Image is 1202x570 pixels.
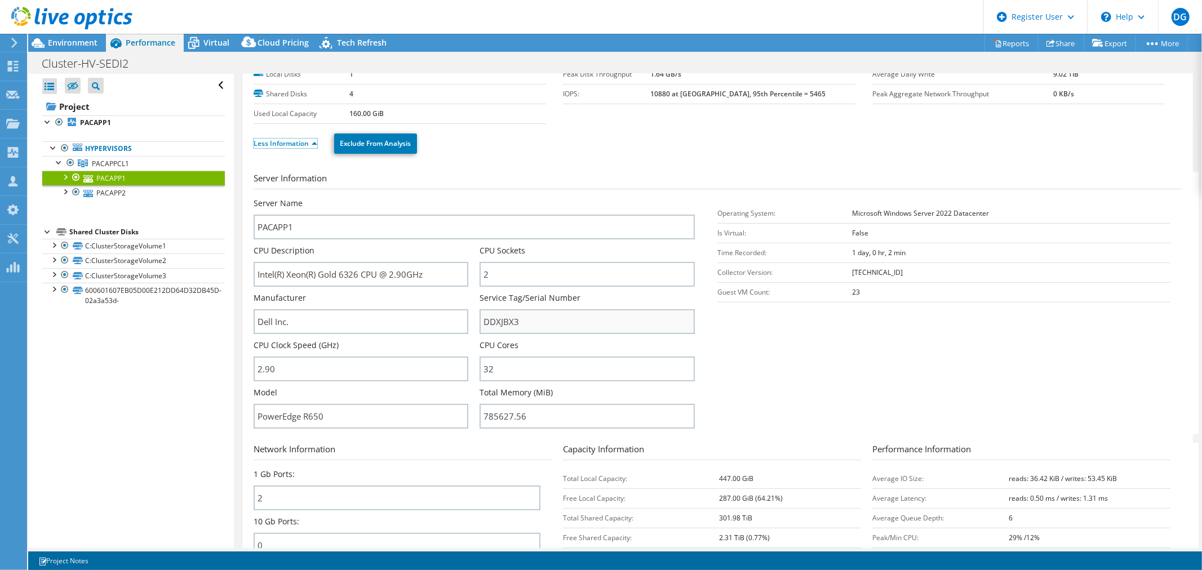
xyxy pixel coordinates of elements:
[1038,34,1084,52] a: Share
[254,443,552,460] h3: Network Information
[254,69,350,80] label: Local Disks
[984,34,1039,52] a: Reports
[42,171,225,185] a: PACAPP1
[42,115,225,130] a: PACAPP1
[480,245,525,256] label: CPU Sockets
[1054,89,1075,99] b: 0 KB/s
[717,223,852,243] td: Is Virtual:
[720,474,754,483] b: 447.00 GiB
[852,248,906,257] b: 1 day, 0 hr, 2 min
[42,156,225,171] a: PACAPPCL1
[717,262,852,282] td: Collector Version:
[872,488,1009,508] td: Average Latency:
[254,172,1182,189] h3: Server Information
[872,528,1009,547] td: Peak/Min CPU:
[650,89,826,99] b: 10880 at [GEOGRAPHIC_DATA], 95th Percentile = 5465
[872,69,1054,80] label: Average Daily Write
[717,243,852,262] td: Time Recorded:
[1009,474,1117,483] b: reads: 36.42 KiB / writes: 53.45 KiB
[337,37,387,48] span: Tech Refresh
[563,443,861,460] h3: Capacity Information
[92,159,129,168] span: PACAPPCL1
[1136,34,1188,52] a: More
[480,387,553,398] label: Total Memory (MiB)
[480,340,518,351] label: CPU Cores
[720,513,753,523] b: 301.98 TiB
[203,37,229,48] span: Virtual
[30,554,96,568] a: Project Notes
[720,493,783,503] b: 287.00 GiB (64.21%)
[80,118,111,127] b: PACAPP1
[254,469,295,480] label: 1 Gb Ports:
[1172,8,1190,26] span: DG
[1101,12,1111,22] svg: \n
[872,88,1054,100] label: Peak Aggregate Network Throughput
[717,282,852,302] td: Guest VM Count:
[563,469,720,488] td: Total Local Capacity:
[254,198,303,209] label: Server Name
[334,133,417,154] a: Exclude From Analysis
[258,37,309,48] span: Cloud Pricing
[69,225,225,239] div: Shared Cluster Disks
[563,69,650,80] label: Peak Disk Throughput
[37,57,146,70] h1: Cluster-HV-SEDI2
[1084,34,1136,52] a: Export
[42,253,225,268] a: C:ClusterStorageVolume2
[254,88,350,100] label: Shared Disks
[254,245,314,256] label: CPU Description
[1054,69,1079,79] b: 9.02 TiB
[254,387,277,398] label: Model
[349,69,353,79] b: 1
[1009,513,1013,523] b: 6
[349,89,353,99] b: 4
[717,203,852,223] td: Operating System:
[563,88,650,100] label: IOPS:
[254,292,306,304] label: Manufacturer
[480,292,580,304] label: Service Tag/Serial Number
[872,443,1170,460] h3: Performance Information
[852,208,989,218] b: Microsoft Windows Server 2022 Datacenter
[872,508,1009,528] td: Average Queue Depth:
[872,469,1009,488] td: Average IO Size:
[42,97,225,115] a: Project
[42,268,225,283] a: C:ClusterStorageVolume3
[852,287,860,297] b: 23
[563,488,720,508] td: Free Local Capacity:
[42,141,225,156] a: Hypervisors
[1009,533,1040,542] b: 29% /12%
[42,185,225,200] a: PACAPP2
[254,516,299,527] label: 10 Gb Ports:
[563,528,720,547] td: Free Shared Capacity:
[1009,493,1108,503] b: reads: 0.50 ms / writes: 1.31 ms
[48,37,97,48] span: Environment
[254,139,317,148] a: Less Information
[852,228,868,238] b: False
[254,340,339,351] label: CPU Clock Speed (GHz)
[126,37,175,48] span: Performance
[650,69,681,79] b: 1.64 GB/s
[852,268,903,277] b: [TECHNICAL_ID]
[720,533,770,542] b: 2.31 TiB (0.77%)
[349,109,384,118] b: 160.00 GiB
[254,108,350,119] label: Used Local Capacity
[42,283,225,308] a: 600601607EB05D00E212DD64D32DB45D-02a3a53d-
[872,547,1009,567] td: Peak Page Faults per Second:
[42,239,225,253] a: C:ClusterStorageVolume1
[563,508,720,528] td: Total Shared Capacity:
